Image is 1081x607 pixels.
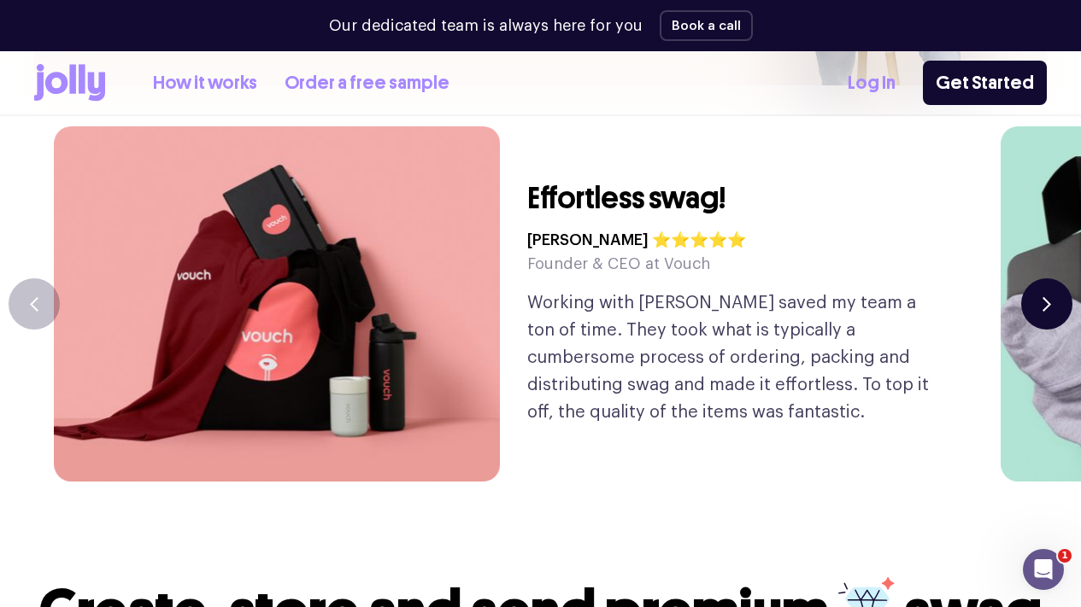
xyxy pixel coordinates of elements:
a: How it works [153,69,257,97]
a: Get Started [923,61,1047,105]
button: Book a call [660,10,753,41]
span: 1 [1058,549,1072,563]
a: Log In [848,69,896,97]
iframe: Intercom live chat [1023,549,1064,590]
a: Order a free sample [285,69,449,97]
h3: Effortless swag! [527,182,726,214]
p: Our dedicated team is always here for you [329,15,643,38]
h4: [PERSON_NAME] ⭐⭐⭐⭐⭐ [527,228,746,252]
p: Working with [PERSON_NAME] saved my team a ton of time. They took what is typically a cumbersome ... [527,289,946,426]
h5: Founder & CEO at Vouch [527,252,746,276]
